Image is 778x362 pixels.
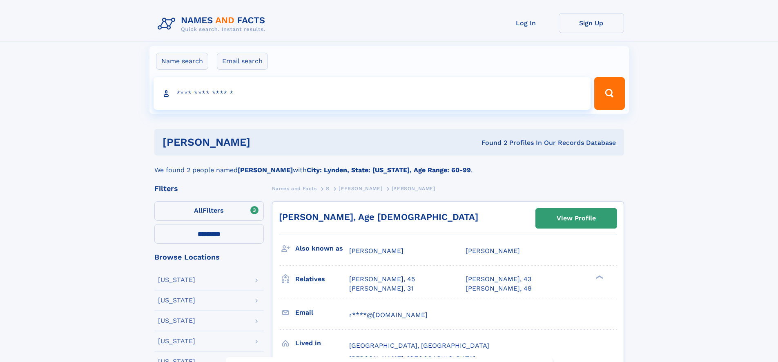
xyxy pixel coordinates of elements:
[466,247,520,255] span: [PERSON_NAME]
[366,138,616,147] div: Found 2 Profiles In Our Records Database
[272,183,317,193] a: Names and Facts
[156,53,208,70] label: Name search
[295,242,349,255] h3: Also known as
[326,186,330,191] span: S
[349,247,403,255] span: [PERSON_NAME]
[466,284,532,293] a: [PERSON_NAME], 49
[154,13,272,35] img: Logo Names and Facts
[594,77,624,110] button: Search Button
[154,77,591,110] input: search input
[493,13,559,33] a: Log In
[349,275,415,284] a: [PERSON_NAME], 45
[326,183,330,193] a: S
[339,186,382,191] span: [PERSON_NAME]
[557,209,596,228] div: View Profile
[349,284,413,293] a: [PERSON_NAME], 31
[194,207,203,214] span: All
[154,155,624,175] div: We found 2 people named with .
[349,342,489,349] span: [GEOGRAPHIC_DATA], [GEOGRAPHIC_DATA]
[295,272,349,286] h3: Relatives
[307,166,471,174] b: City: Lynden, State: [US_STATE], Age Range: 60-99
[238,166,293,174] b: [PERSON_NAME]
[158,277,195,283] div: [US_STATE]
[392,186,435,191] span: [PERSON_NAME]
[158,318,195,324] div: [US_STATE]
[295,336,349,350] h3: Lived in
[163,137,366,147] h1: [PERSON_NAME]
[536,209,617,228] a: View Profile
[279,212,478,222] a: [PERSON_NAME], Age [DEMOGRAPHIC_DATA]
[466,275,531,284] a: [PERSON_NAME], 43
[158,297,195,304] div: [US_STATE]
[154,201,264,221] label: Filters
[594,275,604,280] div: ❯
[154,253,264,261] div: Browse Locations
[154,185,264,192] div: Filters
[217,53,268,70] label: Email search
[339,183,382,193] a: [PERSON_NAME]
[559,13,624,33] a: Sign Up
[158,338,195,344] div: [US_STATE]
[295,306,349,320] h3: Email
